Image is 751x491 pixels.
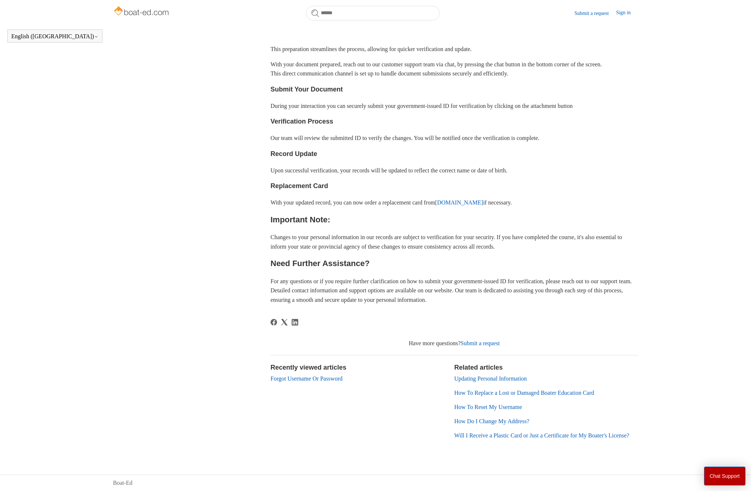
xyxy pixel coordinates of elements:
[11,33,98,40] button: English ([GEOGRAPHIC_DATA])
[271,60,638,78] p: With your document prepared, reach out to our customer support team via chat, by pressing the cha...
[575,9,616,17] a: Submit a request
[454,375,527,382] a: Updating Personal Information
[271,101,638,111] p: During your interaction you can securely submit your government-issued ID for verification by cli...
[271,233,638,251] p: Changes to your personal information in our records are subject to verification for your security...
[271,213,638,226] h2: Important Note:
[271,339,638,348] div: Have more questions?
[292,319,298,326] a: LinkedIn
[271,181,638,191] h3: Replacement Card
[460,340,500,346] a: Submit a request
[271,133,638,143] p: Our team will review the submitted ID to verify the changes. You will be notified once the verifi...
[271,116,638,127] h3: Verification Process
[271,319,277,326] a: Facebook
[454,363,638,373] h2: Related articles
[113,479,132,487] a: Boat-Ed
[271,277,638,305] p: For any questions or if you require further clarification on how to submit your government-issued...
[292,319,298,326] svg: Share this page on LinkedIn
[281,319,288,326] a: X Corp
[271,319,277,326] svg: Share this page on Facebook
[271,149,638,159] h3: Record Update
[454,432,629,439] a: Will I Receive a Plastic Card or Just a Certificate for My Boater's License?
[616,9,638,17] a: Sign in
[704,467,746,486] button: Chat Support
[281,319,288,326] svg: Share this page on X Corp
[454,390,594,396] a: How To Replace a Lost or Damaged Boater Education Card
[454,404,522,410] a: How To Reset My Username
[454,418,529,424] a: How Do I Change My Address?
[306,6,440,20] input: Search
[271,84,638,95] h3: Submit Your Document
[271,257,638,270] h2: Need Further Assistance?
[271,166,638,175] p: Upon successful verification, your records will be updated to reflect the correct name or date of...
[435,199,483,206] a: [DOMAIN_NAME]
[271,375,342,382] a: Forgot Username Or Password
[271,363,447,373] h2: Recently viewed articles
[113,4,171,19] img: Boat-Ed Help Center home page
[271,198,638,207] p: With your updated record, you can now order a replacement card from if necessary.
